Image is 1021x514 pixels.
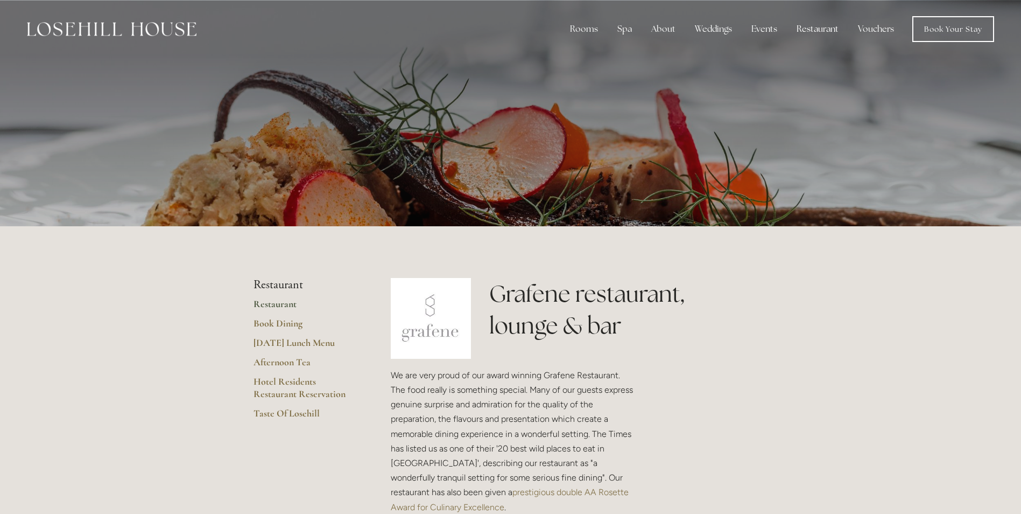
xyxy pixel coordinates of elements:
[686,18,741,40] div: Weddings
[489,278,767,342] h1: Grafene restaurant, lounge & bar
[643,18,684,40] div: About
[27,22,196,36] img: Losehill House
[609,18,640,40] div: Spa
[254,317,356,337] a: Book Dining
[254,298,356,317] a: Restaurant
[254,356,356,376] a: Afternoon Tea
[254,278,356,292] li: Restaurant
[743,18,786,40] div: Events
[391,278,471,359] img: grafene.jpg
[561,18,607,40] div: Rooms
[254,407,356,427] a: Taste Of Losehill
[849,18,903,40] a: Vouchers
[391,487,631,512] a: prestigious double AA Rosette Award for Culinary Excellence
[912,16,994,42] a: Book Your Stay
[254,337,356,356] a: [DATE] Lunch Menu
[788,18,847,40] div: Restaurant
[254,376,356,407] a: Hotel Residents Restaurant Reservation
